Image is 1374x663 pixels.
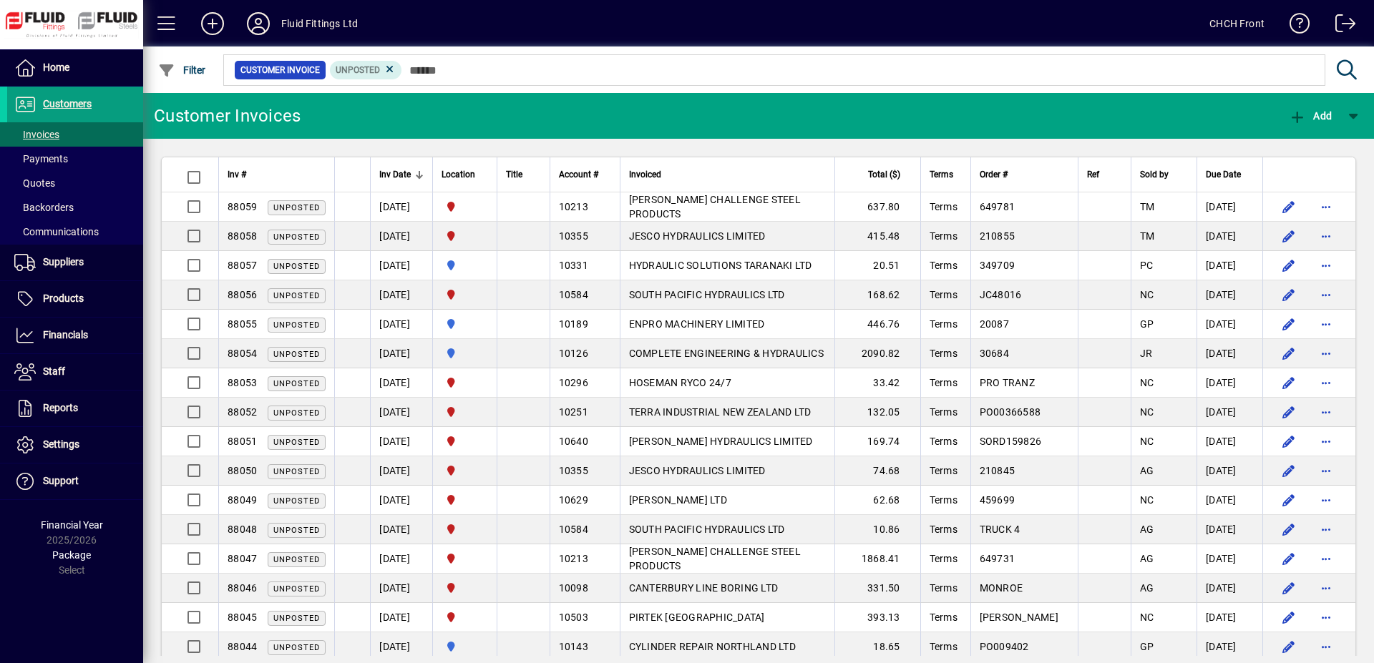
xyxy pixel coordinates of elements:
button: More options [1315,518,1338,541]
button: More options [1315,254,1338,277]
span: HYDRAULIC SOLUTIONS TARANAKI LTD [629,260,812,271]
span: 10143 [559,641,588,652]
span: TM [1140,201,1155,212]
span: TERRA INDUSTRIAL NEW ZEALAND LTD [629,406,812,418]
span: AUCKLAND [442,345,488,361]
td: [DATE] [1197,251,1262,280]
button: More options [1315,576,1338,599]
button: More options [1315,488,1338,511]
span: SORD159826 [980,436,1042,447]
div: Total ($) [844,167,913,182]
td: [DATE] [370,368,432,398]
span: 88048 [228,524,257,535]
span: 10584 [559,524,588,535]
span: Unposted [273,526,320,535]
span: CHRISTCHURCH [442,404,488,420]
span: 10189 [559,318,588,330]
td: [DATE] [370,280,432,310]
td: 415.48 [834,222,920,251]
a: Backorders [7,195,143,220]
span: 88057 [228,260,257,271]
button: Edit [1277,195,1300,218]
a: Products [7,281,143,317]
td: [DATE] [370,310,432,339]
div: Ref [1087,167,1122,182]
td: 168.62 [834,280,920,310]
span: Add [1289,110,1332,122]
button: More options [1315,606,1338,629]
span: Total ($) [868,167,900,182]
span: 10126 [559,348,588,359]
span: CHRISTCHURCH [442,228,488,244]
span: Staff [43,365,65,377]
td: [DATE] [1197,603,1262,632]
div: Sold by [1140,167,1188,182]
span: Unposted [273,320,320,330]
span: MONROE [980,582,1023,594]
span: Terms [930,230,958,242]
span: 88045 [228,612,257,623]
span: 10355 [559,465,588,476]
span: 88058 [228,230,257,242]
span: 10503 [559,612,588,623]
td: 2090.82 [834,339,920,368]
span: PO009402 [980,641,1029,652]
button: Edit [1277,313,1300,335]
a: Invoices [7,122,143,147]
button: Edit [1277,488,1300,511]
a: Payments [7,147,143,171]
span: 10251 [559,406,588,418]
td: 393.13 [834,603,920,632]
span: 10213 [559,553,588,564]
span: 10629 [559,494,588,506]
span: PRO TRANZ [980,377,1035,388]
td: [DATE] [370,398,432,427]
span: CHRISTCHURCH [442,609,488,625]
span: 10640 [559,436,588,447]
div: Order # [980,167,1069,182]
span: CHRISTCHURCH [442,375,488,391]
span: [PERSON_NAME] LTD [629,494,727,506]
span: Unposted [273,584,320,594]
span: 88047 [228,553,257,564]
span: Unposted [273,379,320,388]
span: Unposted [273,643,320,652]
td: [DATE] [1197,486,1262,515]
span: [PERSON_NAME] CHALLENGE STEEL PRODUCTS [629,546,801,571]
a: Reports [7,391,143,426]
span: Customers [43,98,92,109]
button: Profile [235,11,281,36]
td: [DATE] [1197,222,1262,251]
span: JESCO HYDRAULICS LIMITED [629,230,766,242]
button: Edit [1277,401,1300,423]
div: Account # [559,167,611,182]
td: [DATE] [1197,339,1262,368]
span: HOSEMAN RYCO 24/7 [629,377,731,388]
span: 459699 [980,494,1015,506]
div: Inv Date [379,167,424,182]
td: 446.76 [834,310,920,339]
span: Terms [930,260,958,271]
span: Unposted [273,614,320,623]
button: Edit [1277,547,1300,570]
td: [DATE] [1197,544,1262,574]
span: AG [1140,553,1154,564]
button: Filter [155,57,210,83]
span: Backorders [14,202,74,213]
span: CYLINDER REPAIR NORTHLAND LTD [629,641,796,652]
button: More options [1315,371,1338,394]
button: Edit [1277,254,1300,277]
button: More options [1315,459,1338,482]
td: [DATE] [370,192,432,222]
td: 20.51 [834,251,920,280]
span: Unposted [273,408,320,418]
div: Inv # [228,167,326,182]
span: AG [1140,465,1154,476]
span: AUCKLAND [442,639,488,654]
button: Add [190,11,235,36]
span: Reports [43,402,78,413]
span: Package [52,549,91,561]
span: Terms [930,201,958,212]
span: [PERSON_NAME] [980,612,1058,623]
button: Edit [1277,635,1300,658]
